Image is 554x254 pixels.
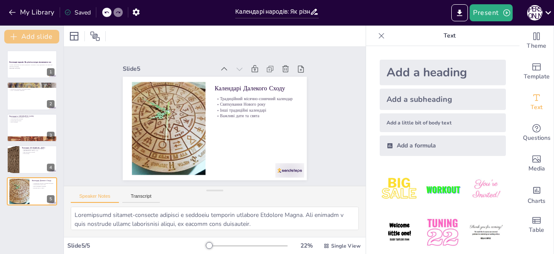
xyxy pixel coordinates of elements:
p: Різноманітність календарів у Європі [9,117,55,118]
div: Slide 5 / 5 [67,242,206,250]
img: 2.jpeg [423,170,462,209]
img: 4.jpeg [380,213,419,252]
p: Святкування Нового року [200,32,223,115]
span: Charts [528,196,545,206]
p: Вони допомагають організувати час [9,87,55,88]
p: Фази місяця [22,153,55,155]
div: 5 [7,177,57,205]
p: Text [388,26,511,46]
span: Text [531,103,542,112]
p: Роль у релігійних практиках [9,89,55,91]
p: Традиційний місячно-сонячний календар [194,31,217,113]
p: Юліанський календар [9,120,55,121]
div: 1 [47,68,55,76]
img: 5.jpeg [423,213,462,252]
img: 1.jpeg [380,170,419,209]
p: [DEMOGRAPHIC_DATA] і Хадж [22,150,55,152]
div: Get real-time input from your audience [519,118,554,148]
span: Single View [331,242,361,249]
p: Generated with [URL] [9,67,55,69]
p: Календарі в [GEOGRAPHIC_DATA] [9,115,55,118]
p: Місячні календарі в [GEOGRAPHIC_DATA] [22,148,55,150]
div: Add charts and graphs [519,179,554,210]
img: 3.jpeg [466,170,506,209]
p: Календарі [GEOGRAPHIC_DATA] [22,147,55,149]
button: Ю [PERSON_NAME] [527,4,542,21]
p: Святкування Нового року [32,184,55,185]
p: Традиційний місячно-сонячний календар [32,182,55,184]
p: Інші календарі [9,121,55,123]
span: Media [528,164,545,173]
button: My Library [6,6,58,19]
p: Календарі Далекого Сходу [32,179,55,182]
div: 3 [47,132,55,139]
div: Add images, graphics, shapes or video [519,148,554,179]
input: Insert title [235,6,310,18]
span: Questions [523,133,551,143]
div: Ю [PERSON_NAME] [527,5,542,20]
textarea: Loremipsumd sitamet-consecte adipisci e seddoeiu temporin utlabore Etdolore Magna. Ali enimadm v ... [71,207,359,230]
p: Інші календарі в регіоні [22,151,55,153]
p: Історія календарів [9,83,55,86]
img: 6.jpeg [466,213,506,252]
p: Визначення важливих природних циклів [9,88,55,90]
span: Template [524,72,550,81]
div: 22 % [296,242,317,250]
span: Theme [527,41,546,51]
div: 4 [47,164,55,171]
button: Present [470,4,512,21]
div: Add ready made slides [519,56,554,87]
p: Інші традиційні календарі [32,185,55,187]
div: Add a table [519,210,554,240]
div: Change the overall theme [519,26,554,56]
div: Saved [64,9,91,17]
p: Інші традиційні календарі [206,33,228,115]
div: Layout [67,29,81,43]
div: Add a formula [380,136,506,156]
div: 5 [47,195,55,203]
strong: Календарі народів: Як різні культури відзначають час [9,61,51,63]
button: Add slide [4,30,59,43]
div: Add text boxes [519,87,554,118]
p: Календарі мають глибоке коріння в історії людства [9,85,55,87]
button: Transcript [122,193,160,203]
div: 2 [7,82,57,110]
div: 4 [7,145,57,173]
p: Важливі дати та свята [211,35,234,117]
div: 1 [7,50,57,78]
div: 3 [7,114,57,142]
button: Export to PowerPoint [451,4,468,21]
span: Position [90,31,100,41]
div: Add a heading [380,60,506,85]
div: Add a little bit of body text [380,113,506,132]
div: 2 [47,100,55,108]
div: Add a subheading [380,89,506,110]
span: Table [529,225,544,235]
p: Григоріанський календар [9,118,55,120]
div: Slide 5 [145,106,172,197]
p: У цьому презентації ми Європі, Близькому і Далекому Сході, відзначають час через свої унікальні к... [9,64,55,67]
button: Speaker Notes [71,193,119,203]
p: Важливі дати та свята [32,187,55,189]
p: Календарі Далекого Сходу [183,29,209,111]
